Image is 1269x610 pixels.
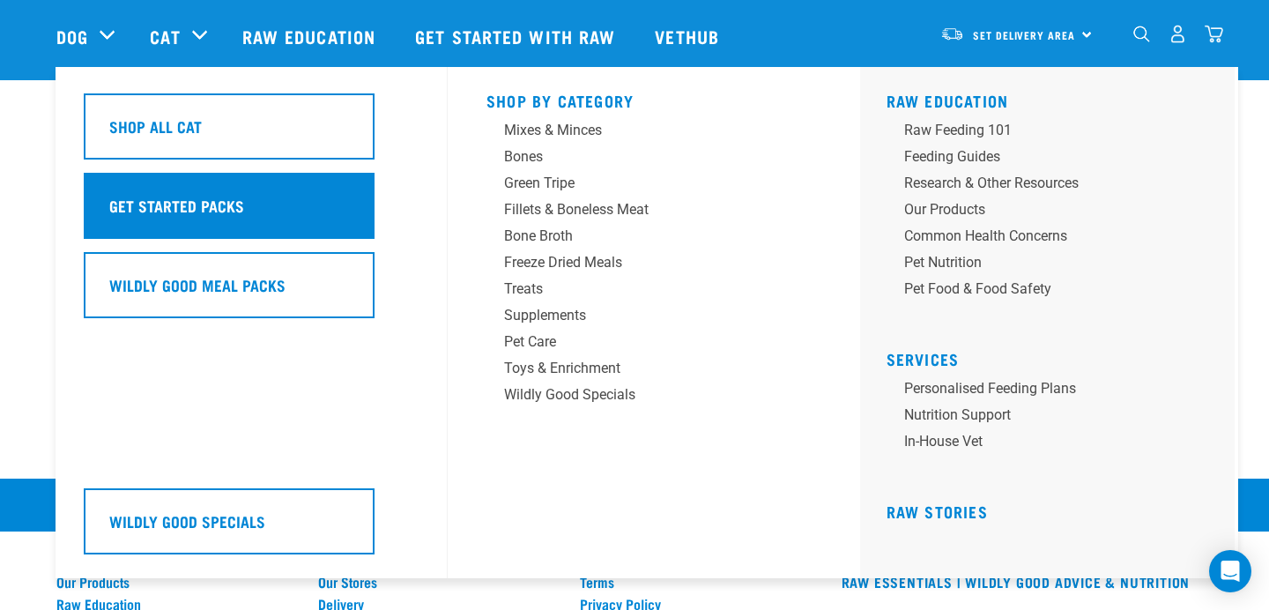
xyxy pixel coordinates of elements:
[887,350,1221,364] h5: Services
[225,1,397,71] a: Raw Education
[973,33,1075,39] span: Set Delivery Area
[84,173,419,252] a: Get Started Packs
[887,378,1221,405] a: Personalised Feeding Plans
[486,226,821,252] a: Bone Broth
[486,305,821,331] a: Supplements
[940,26,964,41] img: van-moving.png
[887,146,1221,173] a: Feeding Guides
[504,120,779,141] div: Mixes & Minces
[1209,550,1251,592] div: Open Intercom Messenger
[109,115,202,138] h5: Shop All Cat
[486,173,821,199] a: Green Tripe
[318,574,559,590] a: Our Stores
[504,199,779,220] div: Fillets & Boneless Meat
[887,279,1221,305] a: Pet Food & Food Safety
[504,384,779,405] div: Wildly Good Specials
[109,273,286,296] h5: Wildly Good Meal Packs
[56,23,88,49] a: Dog
[1169,25,1187,43] img: user.png
[504,279,779,300] div: Treats
[486,384,821,411] a: Wildly Good Specials
[904,199,1179,220] div: Our Products
[109,510,265,532] h5: Wildly Good Specials
[904,120,1179,141] div: Raw Feeding 101
[486,252,821,279] a: Freeze Dried Meals
[486,120,821,146] a: Mixes & Minces
[904,173,1179,194] div: Research & Other Resources
[887,226,1221,252] a: Common Health Concerns
[887,120,1221,146] a: Raw Feeding 101
[904,146,1179,167] div: Feeding Guides
[904,252,1179,273] div: Pet Nutrition
[887,405,1221,431] a: Nutrition Support
[1133,26,1150,42] img: home-icon-1@2x.png
[904,226,1179,247] div: Common Health Concerns
[887,431,1221,457] a: In-house vet
[504,331,779,353] div: Pet Care
[486,146,821,173] a: Bones
[486,199,821,226] a: Fillets & Boneless Meat
[887,199,1221,226] a: Our Products
[486,358,821,384] a: Toys & Enrichment
[109,194,244,217] h5: Get Started Packs
[504,252,779,273] div: Freeze Dried Meals
[504,305,779,326] div: Supplements
[486,331,821,358] a: Pet Care
[486,279,821,305] a: Treats
[56,574,297,590] a: Our Products
[84,488,419,568] a: Wildly Good Specials
[887,173,1221,199] a: Research & Other Resources
[842,574,1213,590] h3: RAW ESSENTIALS | Wildly Good Advice & Nutrition
[486,92,821,106] h5: Shop By Category
[887,507,988,516] a: Raw Stories
[904,279,1179,300] div: Pet Food & Food Safety
[504,173,779,194] div: Green Tripe
[397,1,637,71] a: Get started with Raw
[580,574,820,590] a: Terms
[887,252,1221,279] a: Pet Nutrition
[84,93,419,173] a: Shop All Cat
[1205,25,1223,43] img: home-icon@2x.png
[150,23,180,49] a: Cat
[504,358,779,379] div: Toys & Enrichment
[84,252,419,331] a: Wildly Good Meal Packs
[637,1,741,71] a: Vethub
[887,96,1009,105] a: Raw Education
[504,226,779,247] div: Bone Broth
[504,146,779,167] div: Bones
